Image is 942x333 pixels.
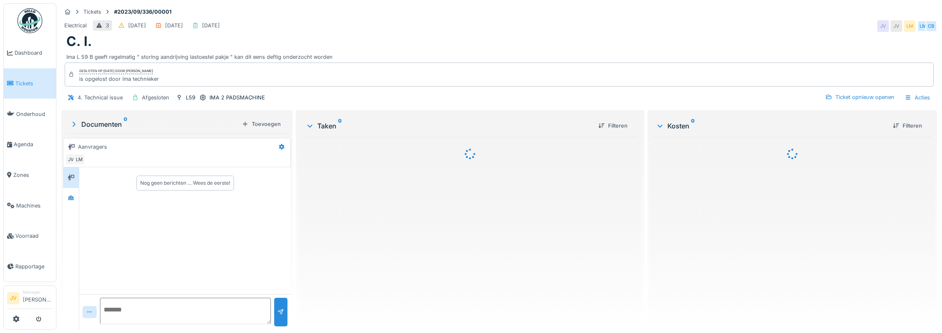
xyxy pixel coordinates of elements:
div: [DATE] [202,22,220,29]
div: CB [925,20,937,32]
a: JV Manager[PERSON_NAME] [7,289,53,309]
span: Dashboard [15,49,53,57]
div: JV [891,20,902,32]
span: Voorraad [15,232,53,240]
sup: 0 [124,119,127,129]
a: Machines [4,190,56,221]
div: is opgelost door ima technieker [79,75,159,83]
a: Tickets [4,68,56,99]
div: L59 [186,94,195,101]
sup: 0 [691,121,695,131]
div: Electrical [64,22,87,29]
a: Onderhoud [4,99,56,129]
div: LM [73,154,85,165]
div: Nog geen berichten … Wees de eerste! [140,179,230,187]
div: Kosten [656,121,886,131]
span: Onderhoud [16,110,53,118]
strong: #2023/09/336/00001 [111,8,175,16]
li: [PERSON_NAME] [23,289,53,307]
div: Acties [901,92,934,104]
div: 4. Technical issue [78,94,123,101]
h1: C. I. [66,34,92,49]
div: Manager [23,289,53,295]
div: [DATE] [165,22,183,29]
div: IMA 2 PADSMACHINE [209,94,265,101]
div: Ima L 59 B geeft regelmatig " storing aandrijving lastoestel pakje " kan dit eens deftig onderzoc... [66,50,932,61]
a: Agenda [4,129,56,160]
span: Machines [16,202,53,210]
li: JV [7,292,19,304]
div: JV [877,20,889,32]
sup: 0 [338,121,342,131]
div: Documenten [70,119,239,129]
a: Dashboard [4,38,56,68]
div: Afgesloten [142,94,169,101]
span: Zones [13,171,53,179]
div: LM [917,20,929,32]
div: Filteren [595,120,631,131]
a: Rapportage [4,251,56,282]
div: Filteren [889,120,925,131]
div: JV [65,154,77,165]
div: Aanvragers [78,143,107,151]
div: Toevoegen [239,118,284,130]
div: [DATE] [128,22,146,29]
img: Badge_color-CXgf-gQk.svg [17,8,42,33]
div: LM [904,20,915,32]
a: Zones [4,160,56,191]
span: Agenda [14,140,53,148]
div: Taken [306,121,591,131]
div: Ticket opnieuw openen [822,92,898,103]
div: Tickets [83,8,101,16]
div: 3 [106,22,109,29]
span: Tickets [15,80,53,87]
span: Rapportage [15,263,53,270]
div: Gesloten op [DATE] door [PERSON_NAME] [79,68,153,74]
a: Voorraad [4,221,56,251]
